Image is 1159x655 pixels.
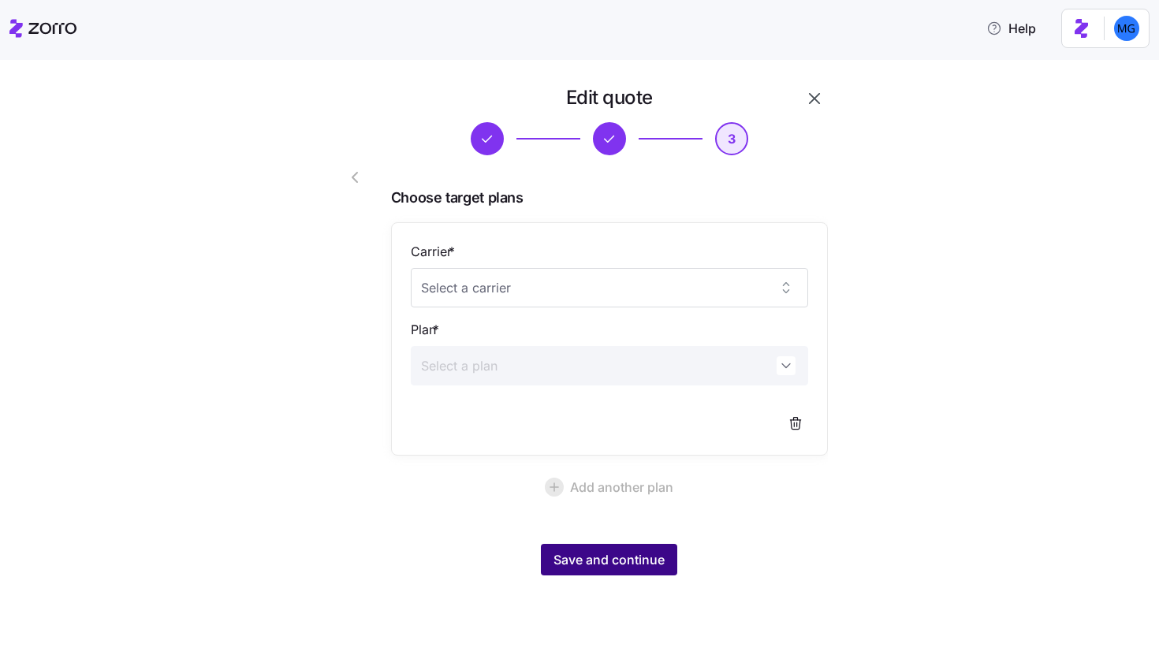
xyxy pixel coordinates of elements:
span: Save and continue [553,550,665,569]
button: Help [974,13,1049,44]
img: 61c362f0e1d336c60eacb74ec9823875 [1114,16,1139,41]
span: Choose target plans [391,187,828,210]
input: Select a carrier [411,268,808,307]
button: 3 [715,122,748,155]
label: Plan [411,320,442,340]
svg: add icon [545,478,564,497]
h1: Edit quote [566,85,653,110]
input: Select a plan [411,346,808,385]
span: Add another plan [570,478,673,497]
span: Help [986,19,1036,38]
button: Save and continue [541,544,677,575]
label: Carrier [411,242,458,262]
button: Add another plan [391,468,828,506]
